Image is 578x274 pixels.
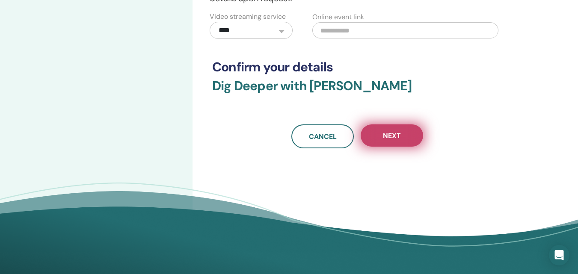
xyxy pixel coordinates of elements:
label: Video streaming service [210,12,286,22]
span: Cancel [309,132,337,141]
div: Open Intercom Messenger [549,245,569,265]
label: Online event link [312,12,364,22]
h3: Dig Deeper with [PERSON_NAME] [212,78,503,104]
span: Next [383,131,401,140]
button: Next [361,124,423,147]
h3: Confirm your details [212,59,503,75]
a: Cancel [291,124,354,148]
